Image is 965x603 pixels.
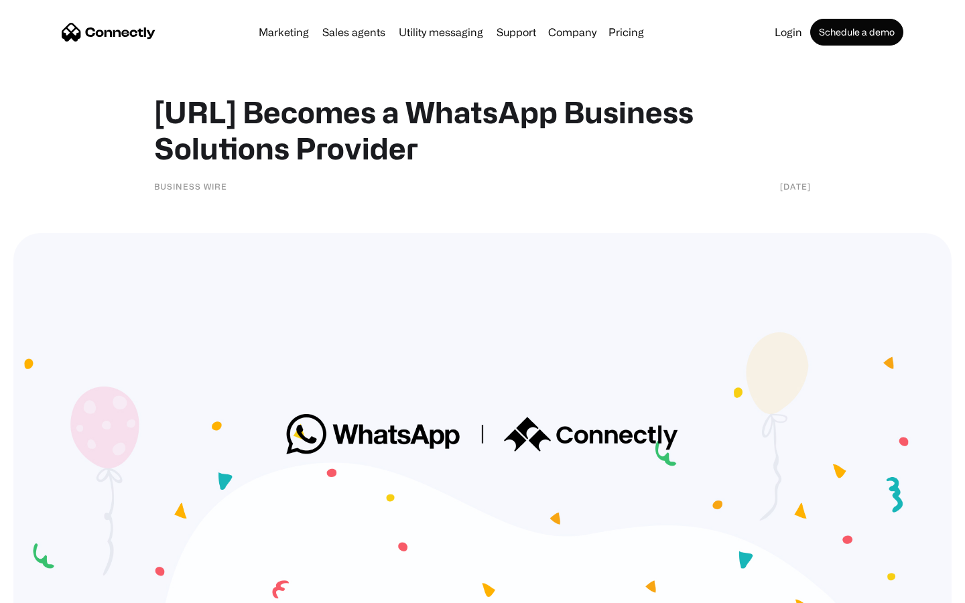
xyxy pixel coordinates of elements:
aside: Language selected: English [13,580,80,598]
h1: [URL] Becomes a WhatsApp Business Solutions Provider [154,94,811,166]
a: Login [769,27,808,38]
div: Company [544,23,600,42]
div: Company [548,23,596,42]
a: home [62,22,155,42]
a: Marketing [253,27,314,38]
a: Utility messaging [393,27,489,38]
a: Sales agents [317,27,391,38]
a: Pricing [603,27,649,38]
div: [DATE] [780,180,811,193]
div: Business Wire [154,180,227,193]
ul: Language list [27,580,80,598]
a: Support [491,27,541,38]
a: Schedule a demo [810,19,903,46]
